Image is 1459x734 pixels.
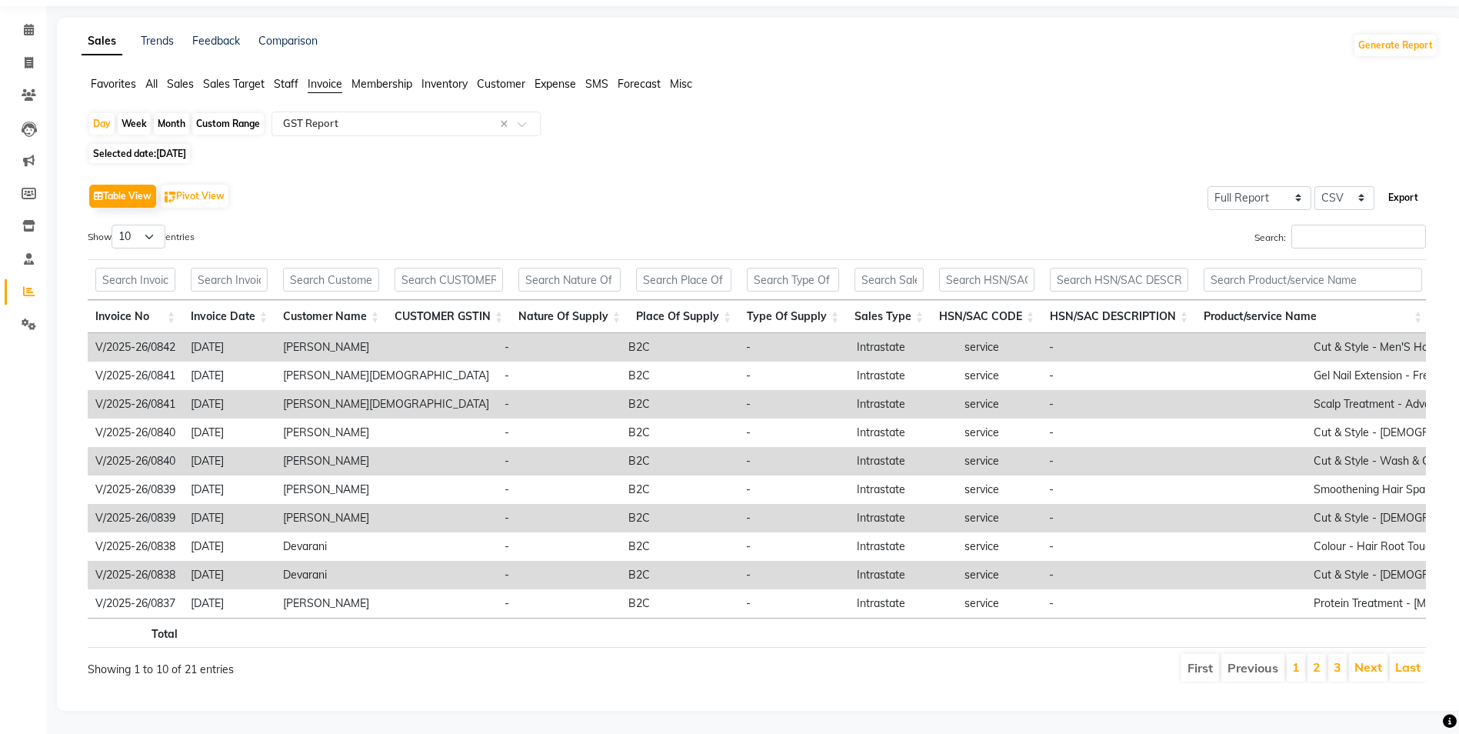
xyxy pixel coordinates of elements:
[1041,390,1152,419] td: -
[183,447,275,475] td: [DATE]
[957,561,1041,589] td: service
[931,300,1042,333] th: HSN/SAC CODE: activate to sort column ascending
[497,532,621,561] td: -
[497,475,621,504] td: -
[275,561,497,589] td: Devarani
[849,504,957,532] td: Intrastate
[91,77,136,91] span: Favorites
[203,77,265,91] span: Sales Target
[738,504,849,532] td: -
[1041,362,1152,390] td: -
[191,268,268,292] input: Search Invoice Date
[621,333,738,362] td: B2C
[118,113,151,135] div: Week
[88,333,183,362] td: V/2025-26/0842
[154,113,189,135] div: Month
[183,300,275,333] th: Invoice Date: activate to sort column ascending
[847,300,931,333] th: Sales Type: activate to sort column ascending
[421,77,468,91] span: Inventory
[497,504,621,532] td: -
[192,34,240,48] a: Feedback
[957,333,1041,362] td: service
[628,300,739,333] th: Place Of Supply: activate to sort column ascending
[497,390,621,419] td: -
[351,77,412,91] span: Membership
[183,561,275,589] td: [DATE]
[849,333,957,362] td: Intrastate
[112,225,165,249] select: Showentries
[621,390,738,419] td: B2C
[849,390,957,419] td: Intrastate
[145,77,158,91] span: All
[88,561,183,589] td: V/2025-26/0838
[88,447,183,475] td: V/2025-26/0840
[1041,561,1152,589] td: -
[183,504,275,532] td: [DATE]
[1050,268,1188,292] input: Search HSN/SAC DESCRIPTION
[957,419,1041,447] td: service
[621,362,738,390] td: B2C
[183,362,275,390] td: [DATE]
[957,475,1041,504] td: service
[518,268,621,292] input: Search Nature Of Supply
[88,504,183,532] td: V/2025-26/0839
[1395,659,1421,675] a: Last
[957,532,1041,561] td: service
[1041,589,1152,618] td: -
[636,268,731,292] input: Search Place Of Supply
[957,447,1041,475] td: service
[957,589,1041,618] td: service
[621,419,738,447] td: B2C
[275,333,497,362] td: [PERSON_NAME]
[1354,659,1382,675] a: Next
[1354,35,1437,56] button: Generate Report
[88,300,183,333] th: Invoice No: activate to sort column ascending
[275,419,497,447] td: [PERSON_NAME]
[497,362,621,390] td: -
[621,561,738,589] td: B2C
[1292,659,1300,675] a: 1
[88,362,183,390] td: V/2025-26/0841
[621,589,738,618] td: B2C
[738,390,849,419] td: -
[88,652,632,678] div: Showing 1 to 10 of 21 entries
[275,390,497,419] td: [PERSON_NAME][DEMOGRAPHIC_DATA]
[849,447,957,475] td: Intrastate
[88,390,183,419] td: V/2025-26/0841
[183,589,275,618] td: [DATE]
[258,34,318,48] a: Comparison
[1041,447,1152,475] td: -
[585,77,608,91] span: SMS
[535,77,576,91] span: Expense
[1041,419,1152,447] td: -
[618,77,661,91] span: Forecast
[89,185,156,208] button: Table View
[849,475,957,504] td: Intrastate
[156,148,186,159] span: [DATE]
[738,419,849,447] td: -
[957,390,1041,419] td: service
[1041,333,1152,362] td: -
[957,362,1041,390] td: service
[275,475,497,504] td: [PERSON_NAME]
[747,268,839,292] input: Search Type Of Supply
[283,268,379,292] input: Search Customer Name
[165,192,176,203] img: pivot.png
[1041,504,1152,532] td: -
[1334,659,1341,675] a: 3
[275,362,497,390] td: [PERSON_NAME][DEMOGRAPHIC_DATA]
[497,419,621,447] td: -
[183,390,275,419] td: [DATE]
[621,532,738,561] td: B2C
[274,77,298,91] span: Staff
[957,504,1041,532] td: service
[849,532,957,561] td: Intrastate
[738,589,849,618] td: -
[1041,475,1152,504] td: -
[497,447,621,475] td: -
[1196,300,1430,333] th: Product/service Name: activate to sort column ascending
[621,447,738,475] td: B2C
[1254,225,1426,249] label: Search:
[511,300,628,333] th: Nature Of Supply: activate to sort column ascending
[88,618,185,648] th: Total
